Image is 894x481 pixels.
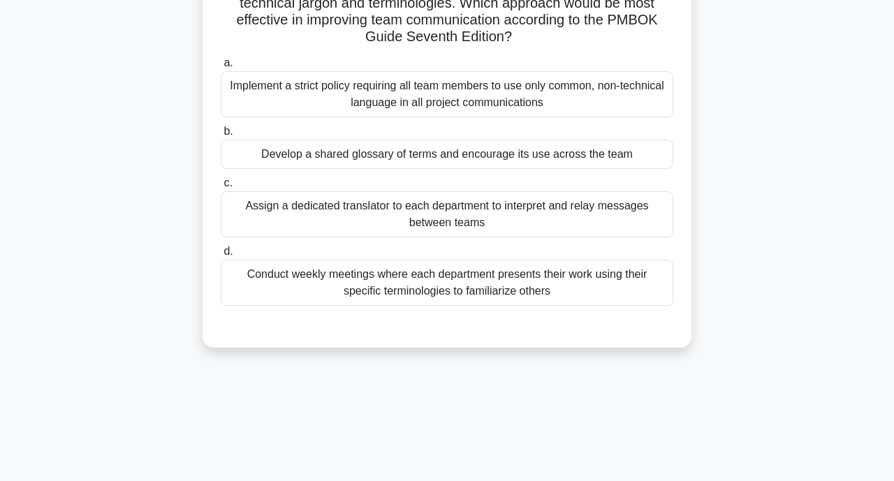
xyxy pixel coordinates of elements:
[221,191,673,237] div: Assign a dedicated translator to each department to interpret and relay messages between teams
[223,125,233,137] span: b.
[223,177,232,188] span: c.
[221,140,673,169] div: Develop a shared glossary of terms and encourage its use across the team
[221,260,673,306] div: Conduct weekly meetings where each department presents their work using their specific terminolog...
[221,71,673,117] div: Implement a strict policy requiring all team members to use only common, non-technical language i...
[223,245,233,257] span: d.
[223,57,233,68] span: a.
